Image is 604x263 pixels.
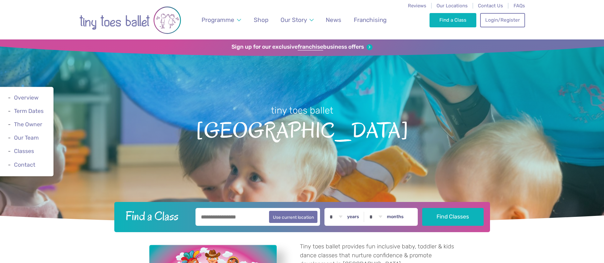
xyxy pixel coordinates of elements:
[254,16,268,24] span: Shop
[202,16,234,24] span: Programme
[354,16,387,24] span: Franchising
[14,108,44,114] a: Term Dates
[326,16,341,24] span: News
[351,12,389,27] a: Franchising
[271,105,333,116] small: tiny toes ballet
[231,44,373,51] a: Sign up for our exclusivefranchisebusiness offers
[120,208,191,224] h2: Find a Class
[514,3,525,9] a: FAQs
[269,211,318,223] button: Use current location
[430,13,476,27] a: Find a Class
[79,4,181,36] img: tiny toes ballet
[298,44,323,51] strong: franchise
[408,3,426,9] a: Reviews
[422,208,484,226] button: Find Classes
[14,162,35,168] a: Contact
[347,214,359,220] label: years
[14,121,42,128] a: The Owner
[277,12,316,27] a: Our Story
[198,12,244,27] a: Programme
[14,148,34,155] a: Classes
[11,117,593,142] span: [GEOGRAPHIC_DATA]
[480,13,525,27] a: Login/Register
[437,3,468,9] a: Our Locations
[251,12,271,27] a: Shop
[14,94,39,101] a: Overview
[478,3,503,9] a: Contact Us
[323,12,345,27] a: News
[14,135,39,141] a: Our Team
[281,16,307,24] span: Our Story
[387,214,404,220] label: months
